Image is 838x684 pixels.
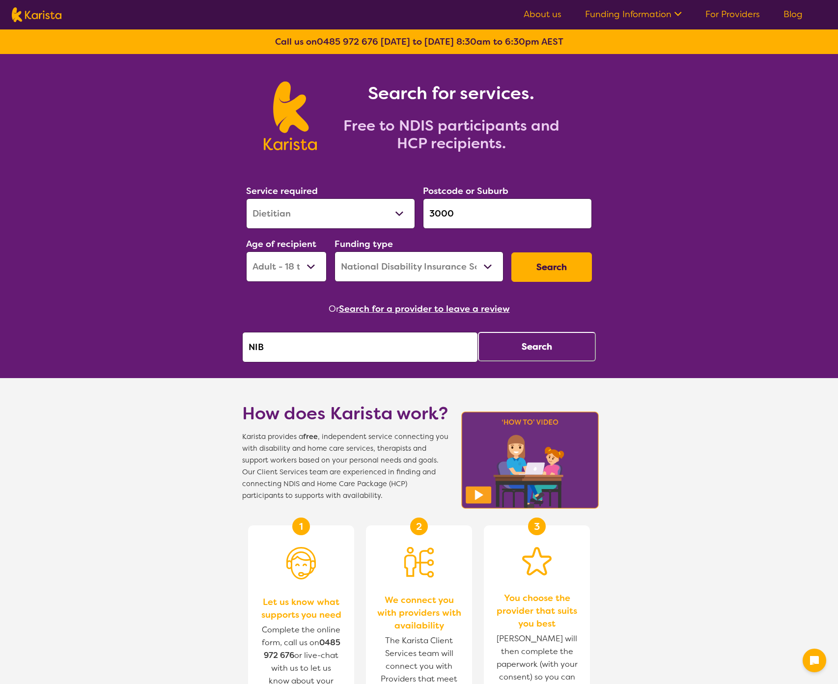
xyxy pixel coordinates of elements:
[478,332,596,361] button: Search
[524,8,561,20] a: About us
[329,117,574,152] h2: Free to NDIS participants and HCP recipients.
[522,547,552,575] img: Star icon
[329,82,574,105] h1: Search for services.
[423,198,592,229] input: Type
[376,594,462,632] span: We connect you with providers with availability
[528,518,546,535] div: 3
[246,238,316,250] label: Age of recipient
[12,7,61,22] img: Karista logo
[242,402,448,425] h1: How does Karista work?
[246,185,318,197] label: Service required
[410,518,428,535] div: 2
[242,431,448,502] span: Karista provides a , independent service connecting you with disability and home care services, t...
[286,547,316,579] img: Person with headset icon
[329,301,339,316] span: Or
[404,547,434,577] img: Person being matched to services icon
[258,596,344,621] span: Let us know what supports you need
[335,238,393,250] label: Funding type
[292,518,310,535] div: 1
[264,82,316,150] img: Karista logo
[423,185,508,197] label: Postcode or Suburb
[494,592,580,630] span: You choose the provider that suits you best
[511,252,592,282] button: Search
[242,332,478,362] input: Type provider name here
[783,8,803,20] a: Blog
[303,432,318,441] b: free
[705,8,760,20] a: For Providers
[458,409,602,512] img: Karista video
[317,36,378,48] a: 0485 972 676
[339,301,510,316] button: Search for a provider to leave a review
[585,8,682,20] a: Funding Information
[275,36,563,48] b: Call us on [DATE] to [DATE] 8:30am to 6:30pm AEST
